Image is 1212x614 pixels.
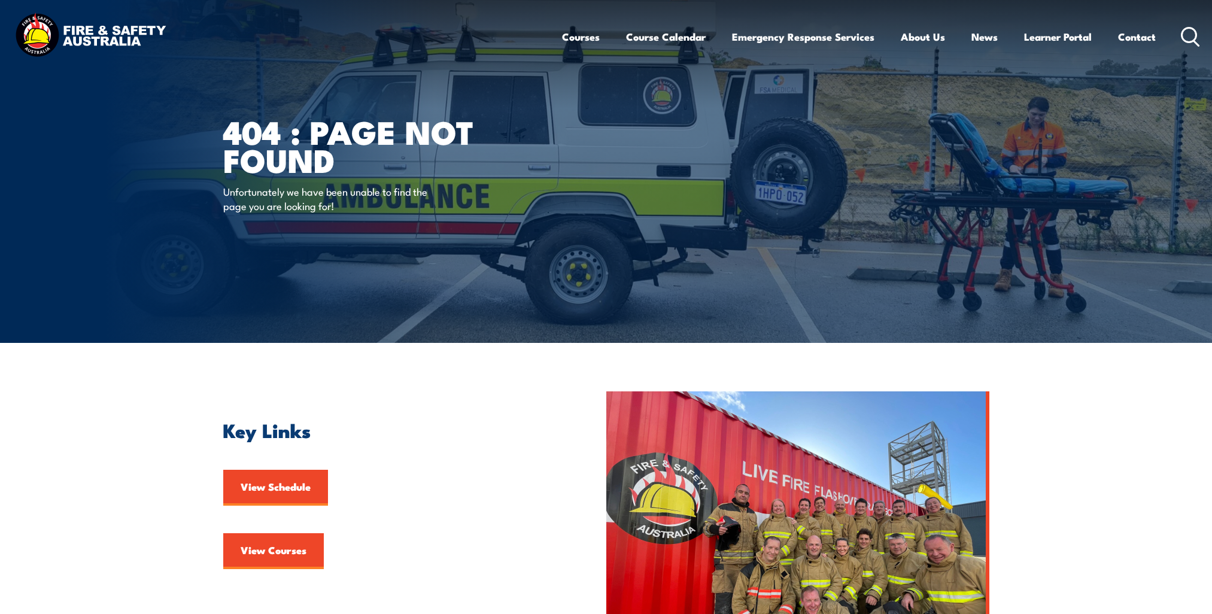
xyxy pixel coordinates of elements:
a: Contact [1118,21,1156,53]
a: View Courses [223,533,324,569]
p: Unfortunately we have been unable to find the page you are looking for! [223,184,442,212]
a: Courses [562,21,600,53]
a: View Schedule [223,470,328,506]
a: Emergency Response Services [732,21,874,53]
a: About Us [901,21,945,53]
h2: Key Links [223,421,551,438]
h1: 404 : Page Not Found [223,117,519,173]
a: Learner Portal [1024,21,1092,53]
a: Course Calendar [626,21,706,53]
a: News [971,21,998,53]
